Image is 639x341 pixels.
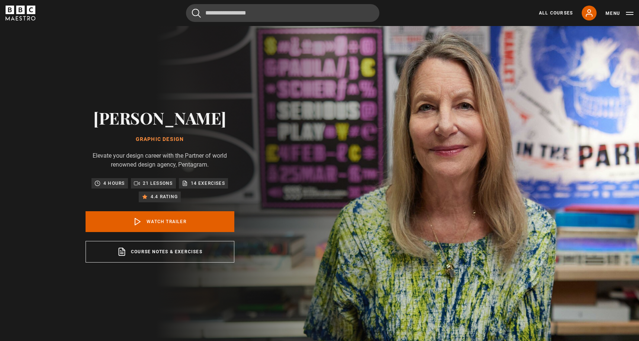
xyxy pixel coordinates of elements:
[143,180,173,187] p: 21 lessons
[86,108,234,127] h2: [PERSON_NAME]
[86,151,234,169] p: Elevate your design career with the Partner of world renowned design agency, Pentagram.
[86,136,234,142] h1: Graphic Design
[191,180,225,187] p: 14 exercises
[186,4,379,22] input: Search
[539,10,573,16] a: All Courses
[192,9,201,18] button: Submit the search query
[606,10,633,17] button: Toggle navigation
[6,6,35,20] svg: BBC Maestro
[86,241,234,263] a: Course notes & exercises
[151,193,178,200] p: 4.4 rating
[103,180,125,187] p: 4 hours
[86,211,234,232] a: Watch Trailer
